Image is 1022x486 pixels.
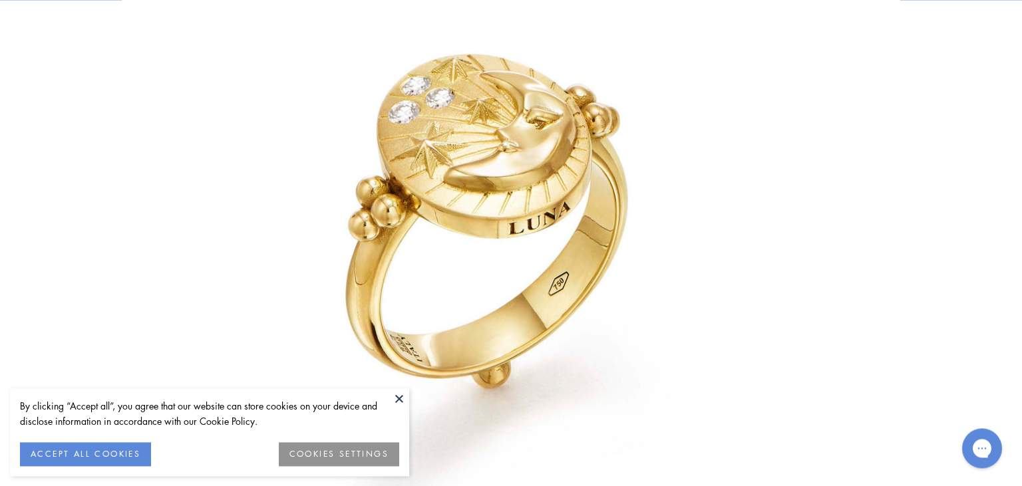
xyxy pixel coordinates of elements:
div: By clicking “Accept all”, you agree that our website can store cookies on your device and disclos... [20,398,399,429]
iframe: Gorgias live chat messenger [955,424,1009,473]
button: ACCEPT ALL COOKIES [20,442,151,466]
button: COOKIES SETTINGS [279,442,399,466]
